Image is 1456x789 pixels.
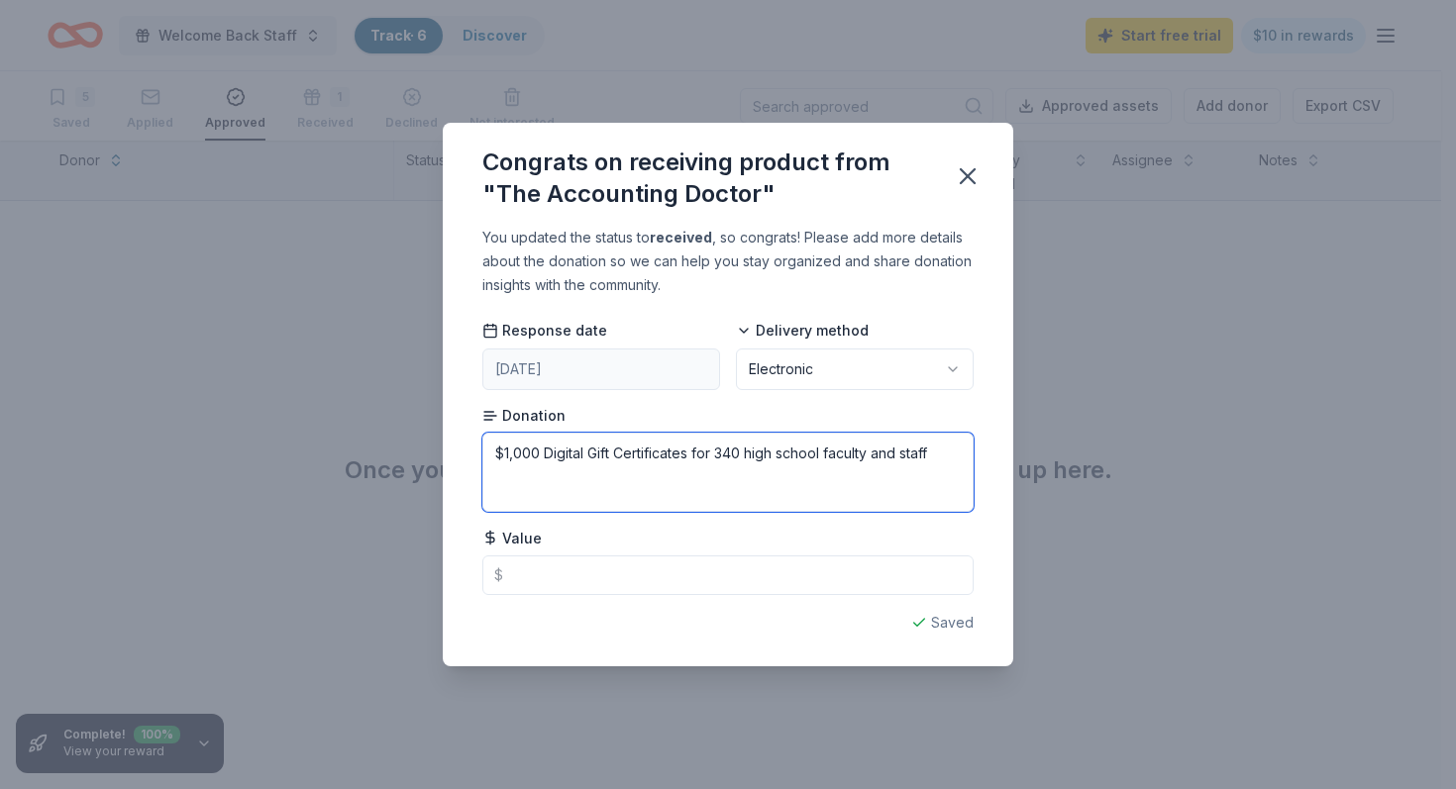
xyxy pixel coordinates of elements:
span: Delivery method [736,321,869,341]
button: [DATE] [482,348,720,390]
div: Congrats on receiving product from "The Accounting Doctor" [482,147,930,210]
span: Response date [482,321,607,341]
span: Value [482,529,542,548]
div: [DATE] [495,357,542,381]
b: received [650,229,712,246]
textarea: $1,000 Digital Gift Certificates for 340 high school faculty and staff [482,433,974,512]
span: Donation [482,406,566,426]
div: You updated the status to , so congrats! Please add more details about the donation so we can hel... [482,226,974,297]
